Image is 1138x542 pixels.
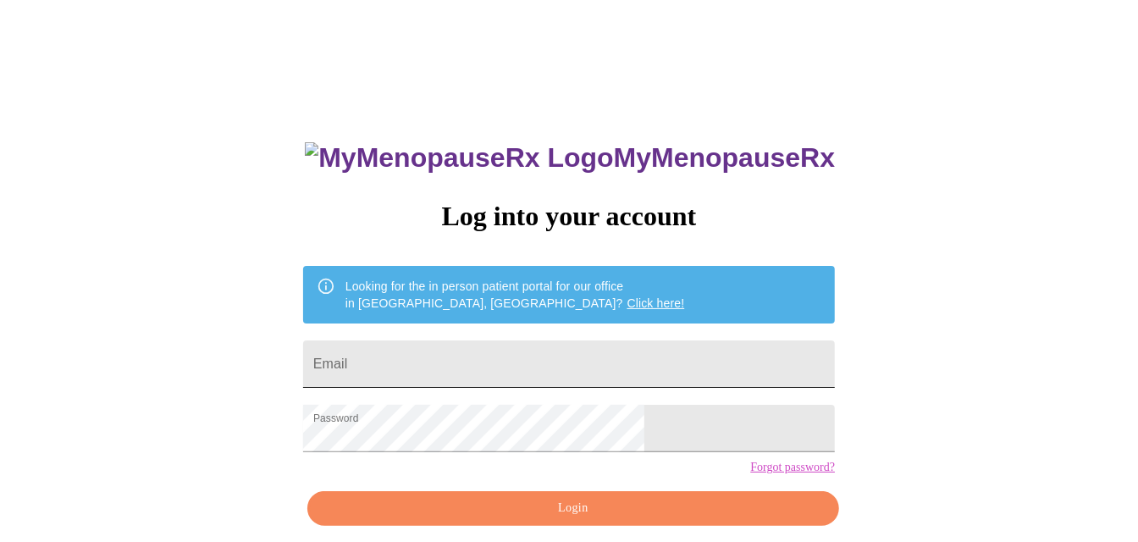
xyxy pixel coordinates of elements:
[305,142,835,174] h3: MyMenopauseRx
[307,491,839,526] button: Login
[303,201,835,232] h3: Log into your account
[305,142,613,174] img: MyMenopauseRx Logo
[750,461,835,474] a: Forgot password?
[327,498,820,519] span: Login
[345,271,685,318] div: Looking for the in person patient portal for our office in [GEOGRAPHIC_DATA], [GEOGRAPHIC_DATA]?
[627,296,685,310] a: Click here!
